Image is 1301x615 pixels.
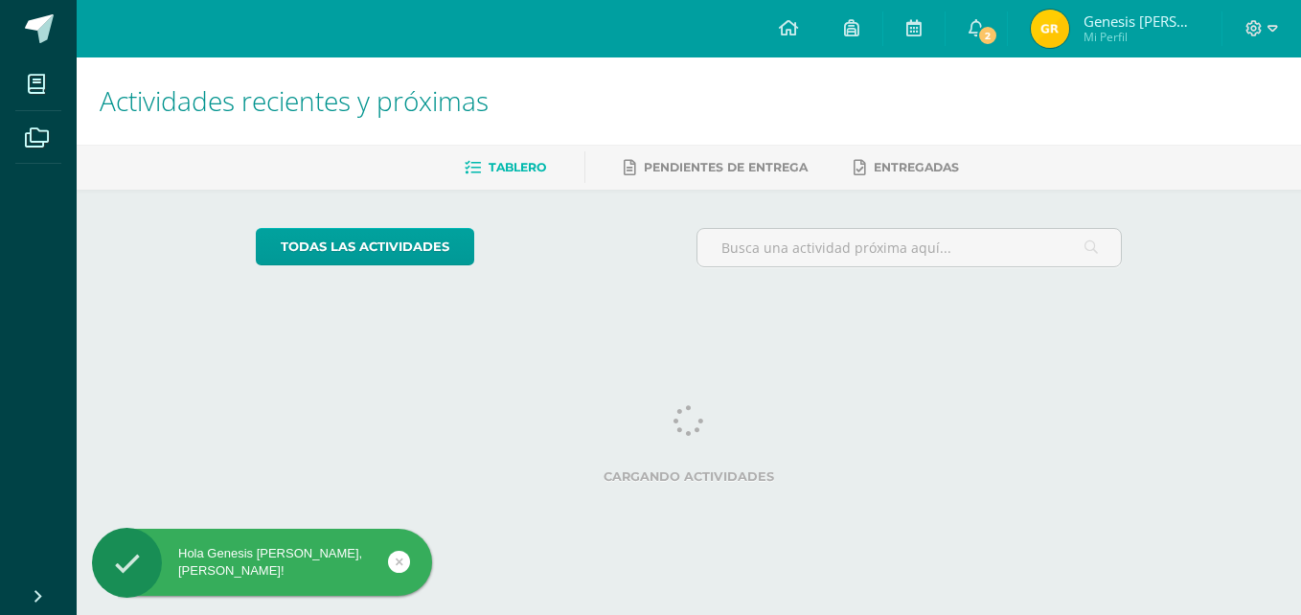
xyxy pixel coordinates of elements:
[874,160,959,174] span: Entregadas
[92,545,432,580] div: Hola Genesis [PERSON_NAME], [PERSON_NAME]!
[1084,11,1198,31] span: Genesis [PERSON_NAME]
[624,152,808,183] a: Pendientes de entrega
[465,152,546,183] a: Tablero
[976,25,997,46] span: 2
[697,229,1122,266] input: Busca una actividad próxima aquí...
[256,228,474,265] a: todas las Actividades
[489,160,546,174] span: Tablero
[1084,29,1198,45] span: Mi Perfil
[100,82,489,119] span: Actividades recientes y próximas
[256,469,1123,484] label: Cargando actividades
[1031,10,1069,48] img: f446176976c15957c6ab2d407a3b517e.png
[854,152,959,183] a: Entregadas
[644,160,808,174] span: Pendientes de entrega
